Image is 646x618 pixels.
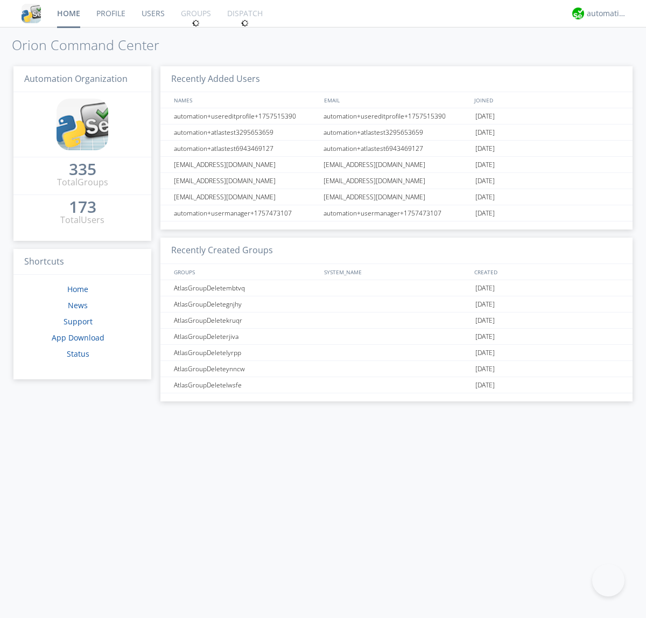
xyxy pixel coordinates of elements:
a: automation+usermanager+1757473107automation+usermanager+1757473107[DATE] [160,205,633,221]
a: Support [64,316,93,327]
a: Home [67,284,88,294]
div: Total Users [60,214,104,226]
span: [DATE] [475,329,495,345]
div: 173 [69,202,96,212]
a: automation+usereditprofile+1757515390automation+usereditprofile+1757515390[DATE] [160,108,633,124]
span: [DATE] [475,157,495,173]
h3: Recently Created Groups [160,238,633,264]
div: automation+atlastest3295653659 [321,124,473,140]
a: [EMAIL_ADDRESS][DOMAIN_NAME][EMAIL_ADDRESS][DOMAIN_NAME][DATE] [160,189,633,205]
a: Status [67,349,89,359]
span: [DATE] [475,280,495,296]
div: SYSTEM_NAME [321,264,472,280]
span: [DATE] [475,377,495,393]
img: cddb5a64eb264b2086981ab96f4c1ba7 [57,99,108,150]
div: automation+usermanager+1757473107 [321,205,473,221]
div: AtlasGroupDeletegnjhy [171,296,320,312]
span: [DATE] [475,124,495,141]
div: automation+usereditprofile+1757515390 [171,108,320,124]
div: AtlasGroupDeleterjiva [171,329,320,344]
div: [EMAIL_ADDRESS][DOMAIN_NAME] [171,189,320,205]
div: [EMAIL_ADDRESS][DOMAIN_NAME] [321,189,473,205]
span: [DATE] [475,296,495,313]
span: [DATE] [475,108,495,124]
div: [EMAIL_ADDRESS][DOMAIN_NAME] [321,157,473,172]
div: automation+atlas [587,8,627,19]
iframe: Toggle Customer Support [592,564,624,596]
div: [EMAIL_ADDRESS][DOMAIN_NAME] [171,173,320,189]
a: automation+atlastest3295653659automation+atlastest3295653659[DATE] [160,124,633,141]
a: AtlasGroupDeleteynncw[DATE] [160,361,633,377]
span: [DATE] [475,361,495,377]
div: Total Groups [57,176,108,189]
div: EMAIL [321,92,472,108]
div: AtlasGroupDeletelyrpp [171,345,320,360]
div: 335 [69,164,96,175]
div: automation+atlastest6943469127 [171,141,320,156]
img: spin.svg [192,19,200,27]
div: GROUPS [171,264,319,280]
div: AtlasGroupDeletembtvq [171,280,320,296]
div: AtlasGroupDeleteynncw [171,361,320,377]
a: AtlasGroupDeleterjiva[DATE] [160,329,633,345]
a: App Download [52,332,104,343]
a: automation+atlastest6943469127automation+atlastest6943469127[DATE] [160,141,633,157]
a: AtlasGroupDeletegnjhy[DATE] [160,296,633,313]
div: NAMES [171,92,319,108]
img: d2d01cd9b4174d08988066c6d424eccd [572,8,584,19]
a: News [68,300,88,310]
a: [EMAIL_ADDRESS][DOMAIN_NAME][EMAIL_ADDRESS][DOMAIN_NAME][DATE] [160,173,633,189]
div: AtlasGroupDeletelwsfe [171,377,320,393]
a: AtlasGroupDeletelyrpp[DATE] [160,345,633,361]
a: AtlasGroupDeletekruqr[DATE] [160,313,633,329]
a: AtlasGroupDeletembtvq[DATE] [160,280,633,296]
span: [DATE] [475,313,495,329]
div: automation+usereditprofile+1757515390 [321,108,473,124]
a: 335 [69,164,96,176]
div: automation+usermanager+1757473107 [171,205,320,221]
div: CREATED [472,264,622,280]
span: [DATE] [475,141,495,157]
h3: Recently Added Users [160,66,633,93]
span: [DATE] [475,205,495,221]
a: 173 [69,202,96,214]
div: AtlasGroupDeletekruqr [171,313,320,328]
a: AtlasGroupDeletelwsfe[DATE] [160,377,633,393]
div: automation+atlastest6943469127 [321,141,473,156]
img: cddb5a64eb264b2086981ab96f4c1ba7 [22,4,41,23]
h3: Shortcuts [13,249,151,275]
span: [DATE] [475,173,495,189]
span: [DATE] [475,189,495,205]
div: [EMAIL_ADDRESS][DOMAIN_NAME] [171,157,320,172]
span: Automation Organization [24,73,128,85]
div: JOINED [472,92,622,108]
div: [EMAIL_ADDRESS][DOMAIN_NAME] [321,173,473,189]
span: [DATE] [475,345,495,361]
img: spin.svg [241,19,249,27]
div: automation+atlastest3295653659 [171,124,320,140]
a: [EMAIL_ADDRESS][DOMAIN_NAME][EMAIL_ADDRESS][DOMAIN_NAME][DATE] [160,157,633,173]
